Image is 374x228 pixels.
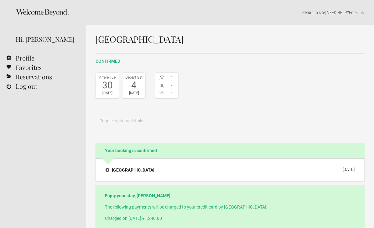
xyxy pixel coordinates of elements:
div: [DATE] [97,90,117,96]
div: [DATE] [124,90,144,96]
p: | NEED HELP? . [96,9,365,16]
div: [DATE] [342,167,355,172]
h2: confirmed [96,58,365,65]
div: Hi, [PERSON_NAME] [16,34,77,44]
button: [GEOGRAPHIC_DATA] [DATE] [101,163,360,177]
div: Depart Sat [124,74,144,81]
p: Charged on [DATE]: [105,215,355,221]
span: - [167,89,177,96]
h2: Your booking is confirmed [96,143,365,158]
a: Return to site [302,10,325,15]
span: 1 [167,75,177,81]
a: Email us [349,10,364,15]
div: 4 [124,81,144,90]
span: - [167,82,177,88]
p: The following payments will be charged to your credit card by [GEOGRAPHIC_DATA]: [105,204,355,210]
div: 30 [97,81,117,90]
h4: [GEOGRAPHIC_DATA] [106,167,154,173]
button: Toggle booking details [96,114,148,127]
flynt-currency: €1,240.00 [142,216,162,221]
strong: Enjoy your stay, [PERSON_NAME]! [105,193,172,198]
div: Arrive Tue [97,74,117,81]
h1: [GEOGRAPHIC_DATA] [96,34,365,44]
